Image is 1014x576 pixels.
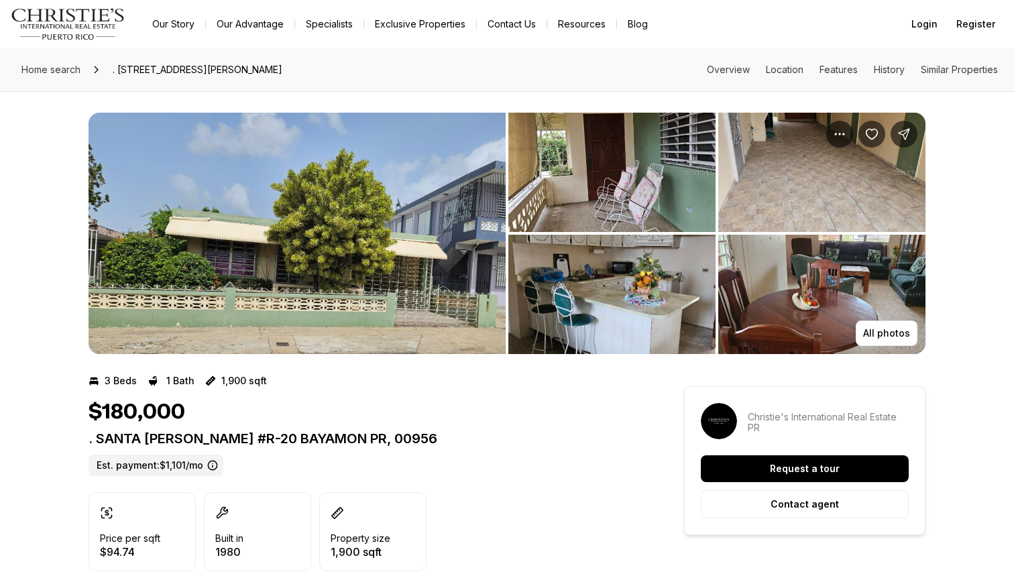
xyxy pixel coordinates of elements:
button: Login [903,11,946,38]
button: View image gallery [89,113,506,354]
a: Skip to: History [874,64,905,75]
p: 1,900 sqft [331,546,390,557]
p: All photos [863,328,910,339]
button: All photos [856,321,917,346]
p: Property size [331,533,390,544]
h1: $180,000 [89,400,185,425]
a: Skip to: Location [766,64,803,75]
p: Request a tour [770,463,840,474]
span: . [STREET_ADDRESS][PERSON_NAME] [107,59,288,80]
p: Contact agent [771,499,839,510]
span: Register [956,19,995,30]
a: Exclusive Properties [364,15,476,34]
button: Share Property: . SANTA JUNITA #R-20 [891,121,917,148]
li: 2 of 3 [508,113,925,354]
a: Specialists [295,15,363,34]
p: Price per sqft [100,533,160,544]
button: Request a tour [701,455,909,482]
a: Home search [16,59,86,80]
button: View image gallery [508,235,716,354]
p: Christie's International Real Estate PR [748,412,909,433]
button: View image gallery [718,113,925,232]
button: Contact Us [477,15,547,34]
a: Resources [547,15,616,34]
label: Est. payment: $1,101/mo [89,455,223,476]
span: Login [911,19,938,30]
button: Register [948,11,1003,38]
button: Property options [826,121,853,148]
div: Listing Photos [89,113,925,354]
button: View image gallery [718,235,925,354]
button: View image gallery [508,113,716,232]
span: Home search [21,64,80,75]
a: Skip to: Similar Properties [921,64,998,75]
p: 1,900 sqft [221,376,267,386]
img: logo [11,8,125,40]
p: 1 Bath [166,376,194,386]
nav: Page section menu [707,64,998,75]
a: Our Advantage [206,15,294,34]
a: Blog [617,15,659,34]
a: Skip to: Features [820,64,858,75]
a: Our Story [142,15,205,34]
p: . SANTA [PERSON_NAME] #R-20 BAYAMON PR, 00956 [89,430,636,447]
p: Built in [215,533,243,544]
button: Contact agent [701,490,909,518]
p: $94.74 [100,546,160,557]
button: Save Property: . SANTA JUNITA #R-20 [858,121,885,148]
a: Skip to: Overview [707,64,750,75]
p: 1980 [215,546,243,557]
li: 1 of 3 [89,113,506,354]
p: 3 Beds [105,376,137,386]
